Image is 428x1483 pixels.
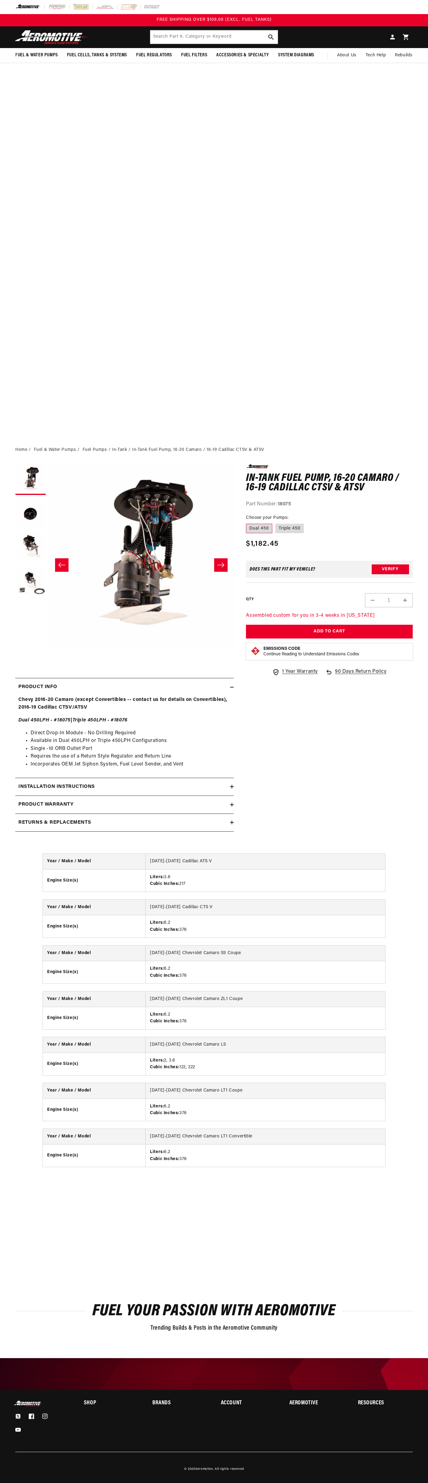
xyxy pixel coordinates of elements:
[150,882,179,886] strong: Cubic Inches:
[251,646,260,656] img: Emissions code
[18,801,74,809] h2: Product warranty
[152,1401,207,1406] summary: Brands
[150,875,164,879] strong: Liters:
[43,991,146,1007] th: Year / Make / Model
[216,52,269,58] span: Accessories & Specialty
[31,729,231,737] li: Direct Drop-In Module - No Drilling Required
[43,1053,146,1075] th: Engine Size(s)
[146,900,385,915] td: [DATE]-[DATE] Cadillac CTS V
[150,1012,164,1017] strong: Liters:
[263,646,300,651] strong: Emissions Code
[67,52,127,58] span: Fuel Cells, Tanks & Systems
[31,753,231,761] li: Requires the use of a Return Style Regulator and Return Line
[246,538,278,549] span: $1,182.45
[358,1401,413,1406] summary: Resources
[15,565,46,596] button: Load image 4 in gallery view
[221,1401,276,1406] summary: Account
[146,961,385,983] td: 6.2 376
[43,1144,146,1167] th: Engine Size(s)
[274,48,319,62] summary: System Diagrams
[184,1467,214,1471] small: © 2025 .
[278,52,314,58] span: System Diagrams
[157,17,272,22] span: FREE SHIPPING OVER $109.00 (EXCL. FUEL TANKS)
[146,869,385,892] td: 3.6 217
[13,1401,44,1406] img: Aeromotive
[246,612,413,620] p: Assembled custom for you in 3-4 weeks in [US_STATE]
[146,1053,385,1075] td: 2, 3.6 122, 222
[43,1007,146,1029] th: Engine Size(s)
[263,652,359,657] p: Continue Reading to Understand Emissions Codes
[361,48,390,63] summary: Tech Help
[15,447,27,453] a: Home
[43,1129,146,1144] th: Year / Make / Model
[43,869,146,892] th: Engine Size(s)
[15,796,234,814] summary: Product warranty
[83,447,107,453] a: Fuel Pumps
[31,745,231,753] li: Single -10 ORB Outlet Port
[150,973,179,978] strong: Cubic Inches:
[146,946,385,961] td: [DATE]-[DATE] Chevrolet Camaro SS Coupe
[335,668,387,682] span: 90 Days Return Policy
[195,1467,213,1471] a: Aeromotive
[43,915,146,938] th: Engine Size(s)
[246,524,272,534] label: Dual 450
[18,683,57,691] h2: Product Info
[31,737,231,745] li: Available in Dual 450LPH or Triple 450LPH Configurations
[246,474,413,493] h1: In-Tank Fuel Pump, 16-20 Camaro / 16-19 Cadillac CTSV & ATSV
[289,1401,344,1406] summary: Aeromotive
[15,52,58,58] span: Fuel & Water Pumps
[146,991,385,1007] td: [DATE]-[DATE] Chevrolet Camaro ZL1 Coupe
[15,814,234,832] summary: Returns & replacements
[146,1129,385,1144] td: [DATE]-[DATE] Chevrolet Camaro LT1 Convertible
[372,564,409,574] button: Verify
[15,1304,413,1318] h2: Fuel Your Passion with Aeromotive
[55,558,69,572] button: Slide left
[84,1401,139,1406] h2: Shop
[250,567,315,572] div: Does This part fit My vehicle?
[132,48,177,62] summary: Fuel Regulators
[132,447,264,453] li: In-Tank Fuel Pump, 16-20 Camaro / 16-19 Cadillac CTSV & ATSV
[15,447,413,453] nav: breadcrumbs
[15,464,234,666] media-gallery: Gallery Viewer
[43,1037,146,1053] th: Year / Make / Model
[15,778,234,796] summary: Installation Instructions
[146,915,385,938] td: 6.2 376
[150,1150,164,1154] strong: Liters:
[11,48,62,62] summary: Fuel & Water Pumps
[112,447,132,453] li: In-Tank
[15,532,46,562] button: Load image 3 in gallery view
[264,30,278,44] button: search button
[146,1144,385,1167] td: 6.2 376
[150,30,278,44] input: Search by Part Number, Category or Keyword
[146,854,385,869] td: [DATE]-[DATE] Cadillac ATS V
[18,718,128,723] strong: |
[282,668,318,676] span: 1 Year Warranty
[150,927,179,932] strong: Cubic Inches:
[246,515,289,521] legend: Choose your Pumps:
[146,1099,385,1121] td: 6.2 376
[215,1467,244,1471] small: All rights reserved
[150,1019,179,1024] strong: Cubic Inches:
[181,52,207,58] span: Fuel Filters
[366,52,386,59] span: Tech Help
[18,718,71,723] em: Dual 450LPH - #18075
[263,646,359,657] button: Emissions CodeContinue Reading to Understand Emissions Codes
[43,1083,146,1099] th: Year / Make / Model
[62,48,132,62] summary: Fuel Cells, Tanks & Systems
[150,1104,164,1109] strong: Liters:
[151,1325,277,1331] span: Trending Builds & Posts in the Aeromotive Community
[272,668,318,676] a: 1 Year Warranty
[15,678,234,696] summary: Product Info
[246,597,254,602] label: QTY
[278,502,291,507] strong: 18075
[150,1157,179,1161] strong: Cubic Inches:
[177,48,212,62] summary: Fuel Filters
[395,52,413,59] span: Rebuilds
[43,946,146,961] th: Year / Make / Model
[246,500,413,508] div: Part Number:
[146,1037,385,1053] td: [DATE]-[DATE] Chevrolet Camaro LS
